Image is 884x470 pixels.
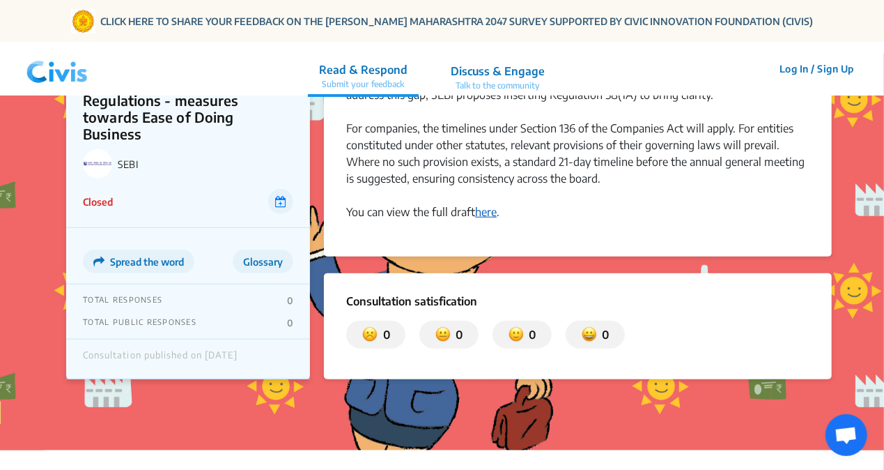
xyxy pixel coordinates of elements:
[101,14,814,29] a: CLICK HERE TO SHARE YOUR FEEDBACK ON THE [PERSON_NAME] MAHARASHTRA 2047 SURVEY SUPPORTED BY CIVIC...
[83,350,238,368] div: Consultation published on [DATE]
[83,59,269,142] p: Consultation paper for review of LODR Regulations - measures towards Ease of Doing Business
[378,326,390,343] p: 0
[435,326,451,343] img: somewhat_dissatisfied.svg
[597,326,610,343] p: 0
[451,79,545,92] p: Talk to the community
[346,120,809,237] div: For companies, the timelines under Section 136 of the Companies Act will apply. For entities cons...
[83,250,194,273] button: Spread the word
[362,326,378,343] img: dissatisfied.svg
[71,9,95,33] img: Gom Logo
[451,326,463,343] p: 0
[233,250,293,273] button: Glossary
[83,149,112,179] img: SEBI logo
[509,326,524,343] img: somewhat_satisfied.svg
[524,326,536,343] p: 0
[319,61,408,78] p: Read & Respond
[83,195,113,209] p: Closed
[319,78,408,91] p: Submit your feedback
[582,326,597,343] img: satisfied.svg
[770,58,863,79] button: Log In / Sign Up
[110,256,184,268] span: Spread the word
[346,293,809,310] p: Consultation satisfication
[825,414,867,456] a: Open chat
[83,295,162,306] p: TOTAL RESPONSES
[118,158,293,170] p: SEBI
[475,205,497,219] a: here
[243,256,283,268] span: Glossary
[83,317,196,328] p: TOTAL PUBLIC RESPONSES
[451,63,545,79] p: Discuss & Engage
[287,317,293,328] p: 0
[287,295,293,306] p: 0
[21,48,93,90] img: navlogo.png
